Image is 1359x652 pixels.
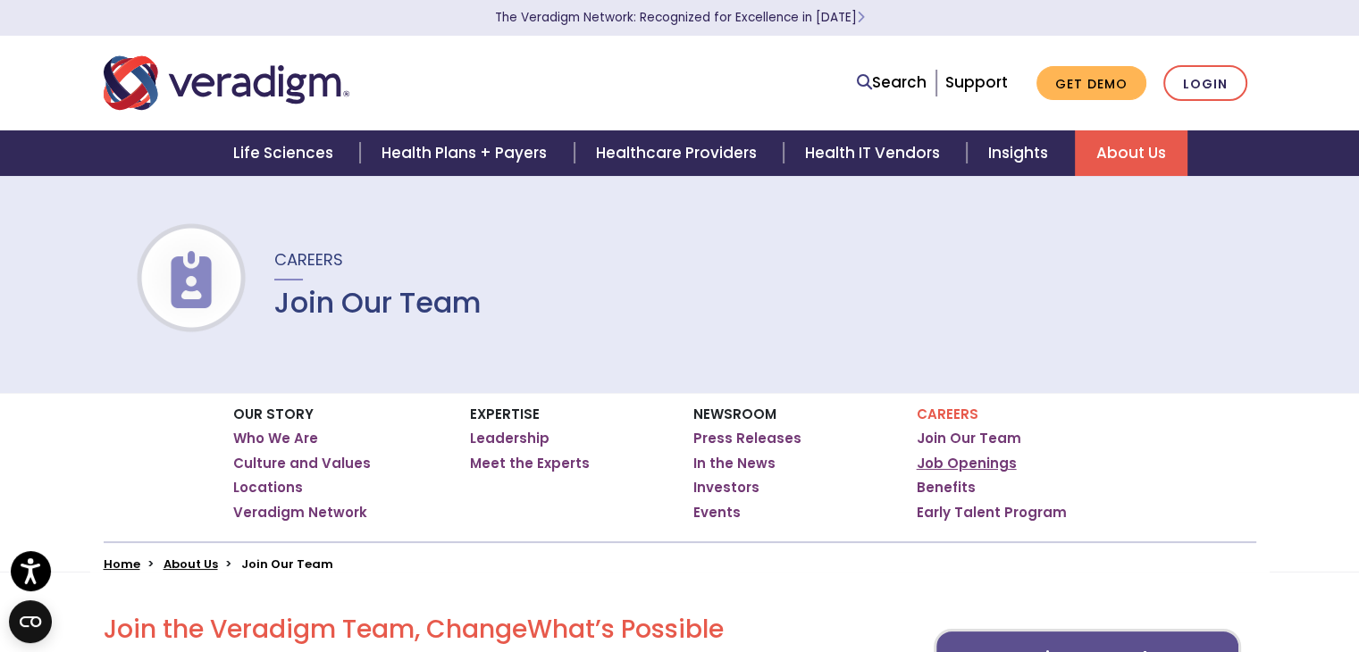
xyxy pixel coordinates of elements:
a: Search [857,71,927,95]
a: In the News [693,455,776,472]
a: Benefits [917,479,976,497]
a: Healthcare Providers [575,130,784,176]
img: Veradigm logo [104,54,349,113]
a: Life Sciences [212,130,360,176]
a: Health Plans + Payers [360,130,574,176]
span: What’s Possible [527,612,724,647]
a: Meet the Experts [470,455,590,472]
a: Who We Are [233,430,318,447]
span: Learn More [857,9,865,26]
span: Careers [274,248,343,271]
a: Login [1163,65,1247,102]
a: Events [693,504,741,522]
a: Health IT Vendors [784,130,967,176]
a: Press Releases [693,430,801,447]
a: Leadership [470,430,549,447]
a: Investors [693,479,759,497]
a: Insights [967,130,1075,176]
h2: Join the Veradigm Team, Change [104,614,834,645]
a: Veradigm Network [233,504,367,522]
a: The Veradigm Network: Recognized for Excellence in [DATE]Learn More [495,9,865,26]
a: Culture and Values [233,455,371,472]
a: Support [945,71,1008,93]
a: Home [104,556,140,573]
a: Locations [233,479,303,497]
a: Get Demo [1036,66,1146,101]
a: Join Our Team [917,430,1021,447]
a: Early Talent Program [917,504,1067,522]
button: Open CMP widget [9,600,52,643]
h1: Join Our Team [274,286,482,320]
a: Job Openings [917,455,1017,472]
a: About Us [1075,130,1187,176]
a: About Us [164,556,218,573]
